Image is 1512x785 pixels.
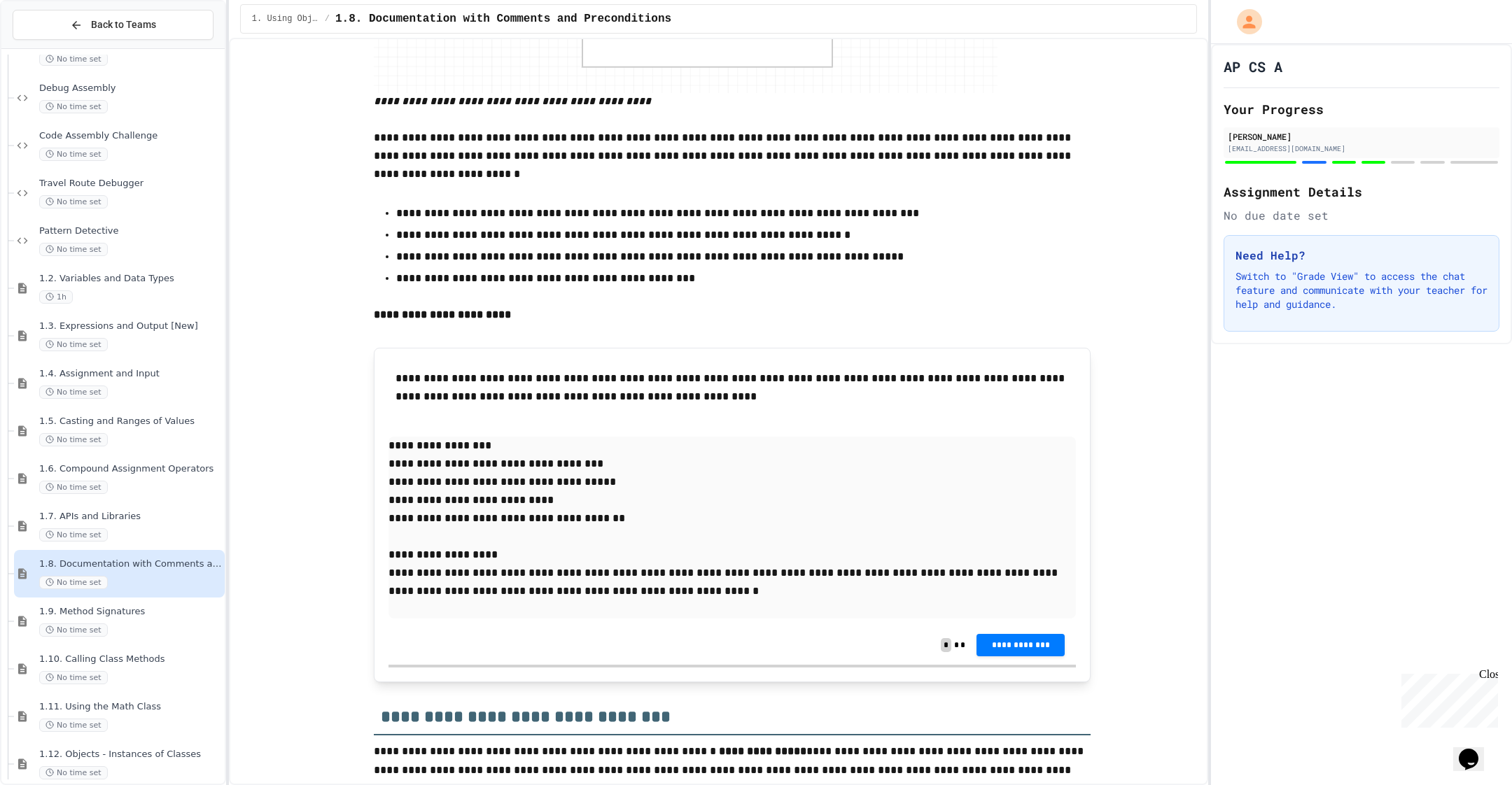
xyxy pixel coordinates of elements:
[39,766,108,779] span: No time set
[91,17,156,32] span: Back to Teams
[325,13,330,24] span: /
[39,100,108,113] span: No time set
[39,243,108,256] span: No time set
[39,558,222,570] span: 1.8. Documentation with Comments and Preconditions
[39,195,108,208] span: No time set
[39,148,108,161] span: No time set
[39,368,222,380] span: 1.4. Assignment and Input
[1224,57,1282,76] h1: AP CS A
[1224,207,1499,224] div: No due date set
[39,130,222,142] span: Code Assembly Challenge
[6,6,97,89] div: Chat with us now!Close
[39,481,108,494] span: No time set
[39,528,108,542] span: No time set
[1222,6,1266,38] div: My Account
[39,653,222,665] span: 1.10. Calling Class Methods
[39,178,222,190] span: Travel Route Debugger
[39,576,108,589] span: No time set
[39,623,108,637] span: No time set
[39,701,222,713] span: 1.11. Using the Math Class
[39,290,73,304] span: 1h
[39,338,108,351] span: No time set
[252,13,319,24] span: 1. Using Objects and Methods
[13,10,213,40] button: Back to Teams
[1228,143,1495,154] div: [EMAIL_ADDRESS][DOMAIN_NAME]
[39,83,222,94] span: Debug Assembly
[335,10,671,27] span: 1.8. Documentation with Comments and Preconditions
[39,433,108,446] span: No time set
[39,511,222,523] span: 1.7. APIs and Libraries
[1396,668,1498,728] iframe: chat widget
[39,671,108,684] span: No time set
[1453,729,1498,771] iframe: chat widget
[39,320,222,332] span: 1.3. Expressions and Output [New]
[39,273,222,285] span: 1.2. Variables and Data Types
[1224,99,1499,119] h2: Your Progress
[39,386,108,399] span: No time set
[1228,130,1495,143] div: [PERSON_NAME]
[39,719,108,732] span: No time set
[39,225,222,237] span: Pattern Detective
[1224,182,1499,201] h2: Assignment Details
[39,606,222,618] span: 1.9. Method Signatures
[39,52,108,66] span: No time set
[39,749,222,761] span: 1.12. Objects - Instances of Classes
[39,463,222,475] span: 1.6. Compound Assignment Operators
[39,416,222,427] span: 1.5. Casting and Ranges of Values
[1235,269,1487,311] p: Switch to "Grade View" to access the chat feature and communicate with your teacher for help and ...
[1235,247,1487,264] h3: Need Help?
